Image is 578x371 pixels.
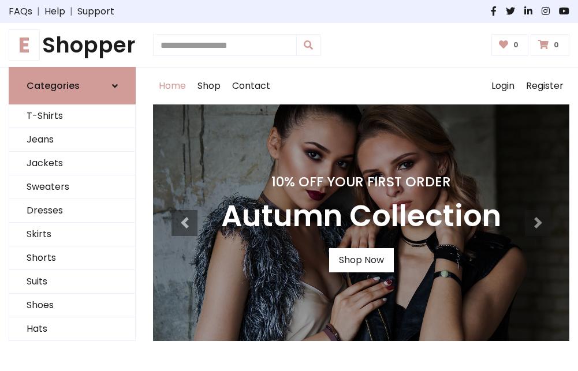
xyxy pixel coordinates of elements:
[27,80,80,91] h6: Categories
[65,5,77,18] span: |
[9,29,40,61] span: E
[192,68,226,104] a: Shop
[9,67,136,104] a: Categories
[153,68,192,104] a: Home
[9,32,136,58] h1: Shopper
[221,199,501,234] h3: Autumn Collection
[9,199,135,223] a: Dresses
[221,174,501,190] h4: 10% Off Your First Order
[9,270,135,294] a: Suits
[9,104,135,128] a: T-Shirts
[9,152,135,175] a: Jackets
[9,128,135,152] a: Jeans
[32,5,44,18] span: |
[9,32,136,58] a: EShopper
[44,5,65,18] a: Help
[486,68,520,104] a: Login
[329,248,394,272] a: Shop Now
[531,34,569,56] a: 0
[226,68,276,104] a: Contact
[9,317,135,341] a: Hats
[9,223,135,246] a: Skirts
[9,294,135,317] a: Shoes
[9,246,135,270] a: Shorts
[491,34,529,56] a: 0
[520,68,569,104] a: Register
[9,5,32,18] a: FAQs
[551,40,562,50] span: 0
[77,5,114,18] a: Support
[510,40,521,50] span: 0
[9,175,135,199] a: Sweaters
